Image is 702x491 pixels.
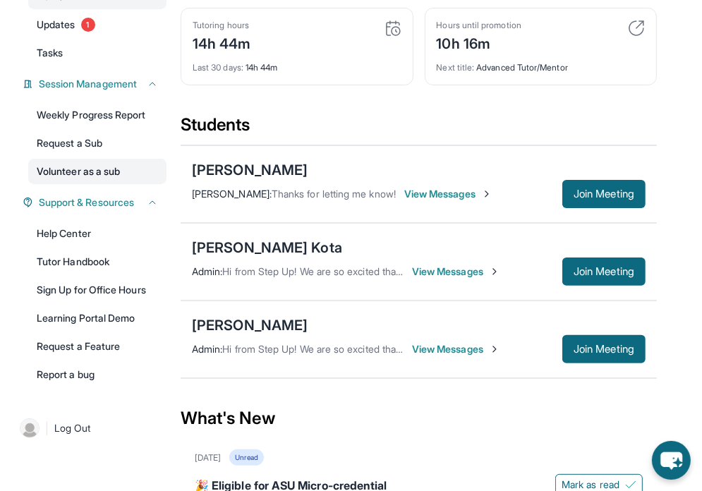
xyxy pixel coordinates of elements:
span: Join Meeting [574,190,634,198]
div: [PERSON_NAME] [192,160,308,180]
a: Tasks [28,40,167,66]
a: Updates1 [28,12,167,37]
span: Admin : [192,265,222,277]
div: [PERSON_NAME] Kota [192,238,342,257]
div: 14h 44m [193,31,251,54]
button: Join Meeting [562,257,646,286]
div: Hours until promotion [437,20,521,31]
button: Join Meeting [562,180,646,208]
img: Mark as read [625,479,636,490]
span: View Messages [412,342,500,356]
span: | [45,420,49,437]
a: Request a Feature [28,334,167,359]
a: Request a Sub [28,131,167,156]
span: View Messages [404,187,492,201]
a: Help Center [28,221,167,246]
span: Join Meeting [574,345,634,353]
span: Log Out [54,421,91,435]
span: Last 30 days : [193,62,243,73]
div: Unread [229,449,263,466]
span: Next title : [437,62,475,73]
span: 1 [81,18,95,32]
div: 10h 16m [437,31,521,54]
span: Join Meeting [574,267,634,276]
img: user-img [20,418,40,438]
span: Thanks for letting me know! [272,188,396,200]
img: card [628,20,645,37]
a: |Log Out [14,413,167,444]
span: [PERSON_NAME] : [192,188,272,200]
a: Tutor Handbook [28,249,167,274]
button: Session Management [33,77,158,91]
a: Volunteer as a sub [28,159,167,184]
span: Updates [37,18,75,32]
div: [DATE] [195,452,221,463]
div: What's New [181,387,657,449]
a: Sign Up for Office Hours [28,277,167,303]
span: Session Management [39,77,137,91]
span: Admin : [192,343,222,355]
span: View Messages [412,265,500,279]
a: Report a bug [28,362,167,387]
button: Support & Resources [33,195,158,210]
span: Tasks [37,46,63,60]
img: Chevron-Right [489,266,500,277]
div: Students [181,114,657,145]
button: chat-button [652,441,691,480]
img: card [385,20,401,37]
span: Support & Resources [39,195,134,210]
div: [PERSON_NAME] [192,315,308,335]
a: Learning Portal Demo [28,305,167,331]
div: 14h 44m [193,54,401,73]
div: Tutoring hours [193,20,251,31]
img: Chevron-Right [481,188,492,200]
a: Weekly Progress Report [28,102,167,128]
div: Advanced Tutor/Mentor [437,54,646,73]
button: Join Meeting [562,335,646,363]
img: Chevron-Right [489,344,500,355]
